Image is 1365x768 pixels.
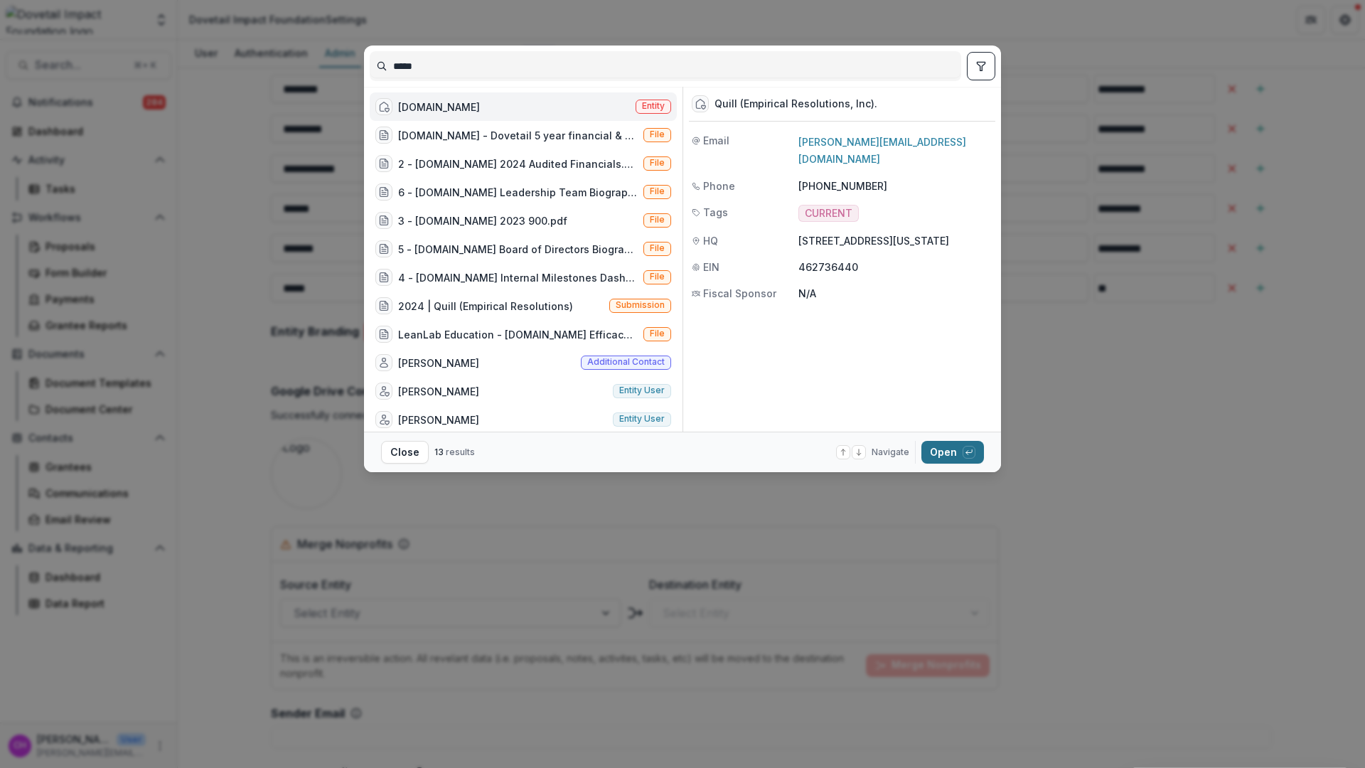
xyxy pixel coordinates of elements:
[398,384,479,399] div: [PERSON_NAME]
[398,128,638,143] div: [DOMAIN_NAME] - Dovetail 5 year financial & KPIs reporting template_Final_2025.xlsx
[642,101,665,111] span: Entity
[703,286,776,301] span: Fiscal Sponsor
[714,98,877,110] div: Quill (Empirical Resolutions, Inc).
[872,446,909,459] span: Navigate
[703,178,735,193] span: Phone
[967,52,995,80] button: toggle filters
[398,327,638,342] div: LeanLab Education - [DOMAIN_NAME] Efficacy Study - ESSA Tier III Efficacy Report On The Impact of...
[703,133,729,148] span: Email
[398,412,479,427] div: [PERSON_NAME]
[434,447,444,457] span: 13
[921,441,984,464] button: Open
[616,300,665,310] span: Submission
[798,178,992,193] p: [PHONE_NUMBER]
[650,186,665,196] span: File
[619,385,665,395] span: Entity user
[398,185,638,200] div: 6 - [DOMAIN_NAME] Leadership Team Biographies.pdf
[798,260,992,274] p: 462736440
[703,205,728,220] span: Tags
[798,136,966,165] a: [PERSON_NAME][EMAIL_ADDRESS][DOMAIN_NAME]
[805,208,852,220] span: CURRENT
[703,233,718,248] span: HQ
[798,286,992,301] p: N/A
[381,441,429,464] button: Close
[650,129,665,139] span: File
[398,356,479,370] div: [PERSON_NAME]
[398,156,638,171] div: 2 - [DOMAIN_NAME] 2024 Audited Financials.pdf
[398,242,638,257] div: 5 - [DOMAIN_NAME] Board of Directors Biographies.pdf
[703,260,719,274] span: EIN
[650,243,665,253] span: File
[619,414,665,424] span: Entity user
[398,299,573,314] div: 2024 | Quill (Empirical Resolutions)
[398,213,567,228] div: 3 - [DOMAIN_NAME] 2023 900.pdf
[446,447,475,457] span: results
[798,233,992,248] p: [STREET_ADDRESS][US_STATE]
[587,357,665,367] span: Additional contact
[650,272,665,282] span: File
[650,329,665,338] span: File
[650,215,665,225] span: File
[398,270,638,285] div: 4 - [DOMAIN_NAME] Internal Milestones Dashboard - 2025.pdf
[398,100,480,114] div: [DOMAIN_NAME]
[650,158,665,168] span: File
